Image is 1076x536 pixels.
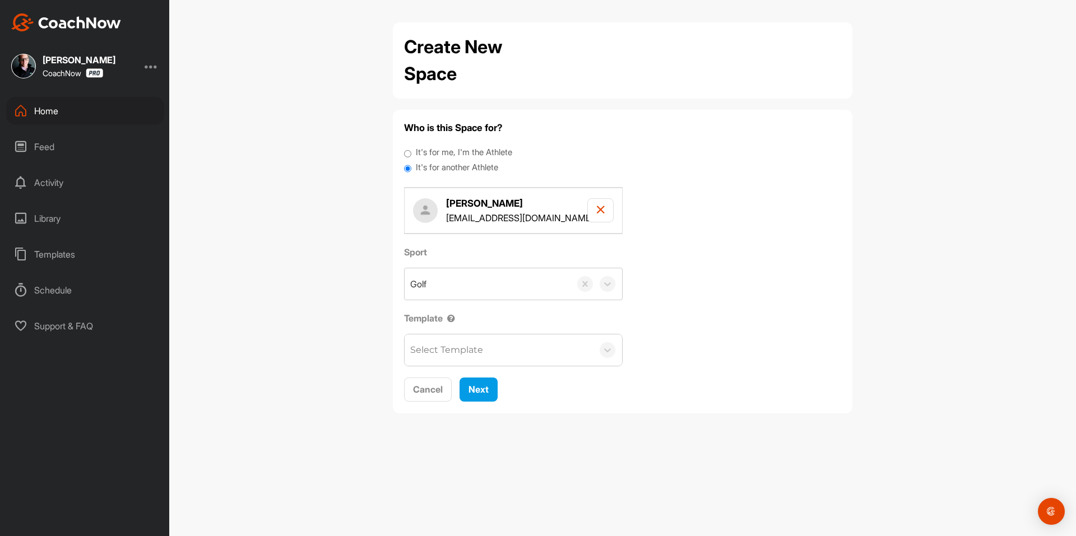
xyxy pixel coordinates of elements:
button: Next [460,377,498,402]
label: Template [404,311,623,325]
span: Next [469,384,489,395]
label: It's for me, I'm the Athlete [416,146,512,159]
div: Templates [6,240,164,268]
img: square_d7b6dd5b2d8b6df5777e39d7bdd614c0.jpg [11,54,36,78]
div: Home [6,97,164,125]
div: Open Intercom Messenger [1038,498,1065,525]
div: Schedule [6,276,164,304]
img: CoachNow Pro [86,68,103,78]
img: CoachNow [11,13,121,31]
div: Select Template [410,343,483,357]
label: It's for another Athlete [416,161,498,174]
span: Cancel [413,384,443,395]
h4: [PERSON_NAME] [446,197,593,211]
div: [PERSON_NAME] [43,55,115,64]
div: Golf [410,277,426,291]
div: CoachNow [43,68,103,78]
h2: Create New Space [404,34,555,87]
div: Activity [6,169,164,197]
img: user [413,198,438,223]
p: [EMAIL_ADDRESS][DOMAIN_NAME] [446,211,593,225]
div: Library [6,204,164,232]
h4: Who is this Space for? [404,121,841,135]
label: Sport [404,245,623,259]
button: Cancel [404,377,452,402]
div: Support & FAQ [6,312,164,340]
div: Feed [6,133,164,161]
